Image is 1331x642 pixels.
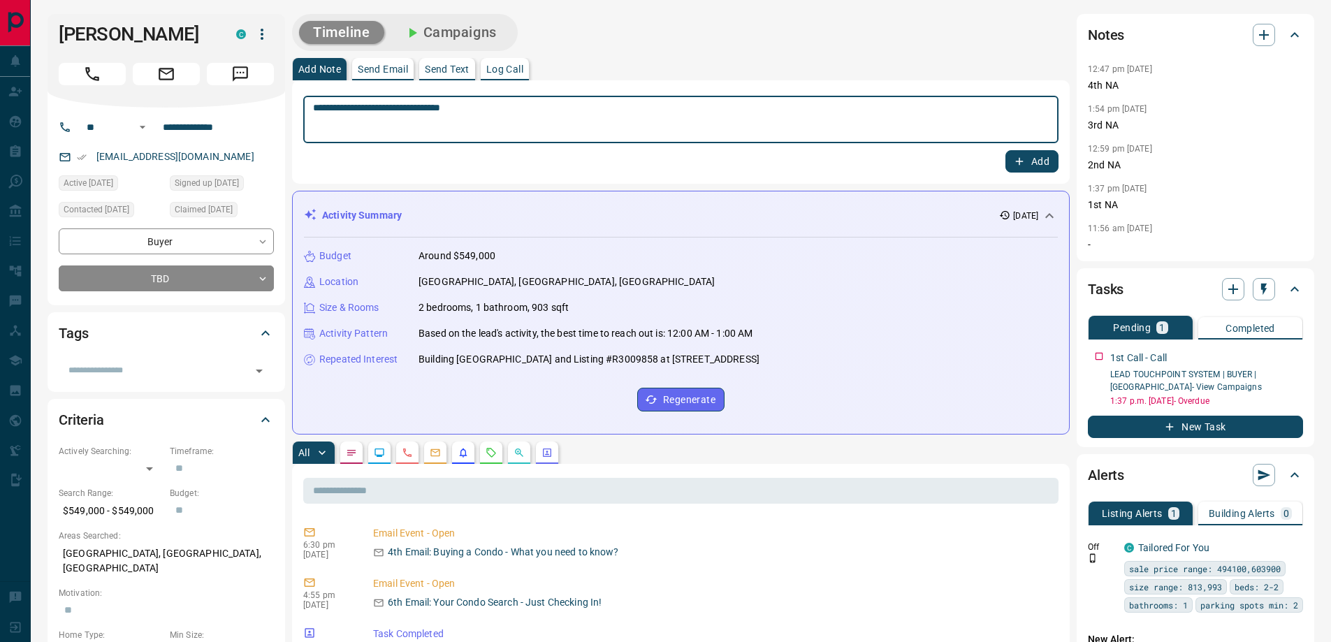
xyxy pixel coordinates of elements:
p: Areas Searched: [59,530,274,542]
div: Sat Aug 09 2025 [59,202,163,221]
span: Active [DATE] [64,176,113,190]
p: Home Type: [59,629,163,641]
svg: Calls [402,447,413,458]
p: Based on the lead's activity, the best time to reach out is: 12:00 AM - 1:00 AM [419,326,752,341]
p: 1st Call - Call [1110,351,1167,365]
span: Claimed [DATE] [175,203,233,217]
p: Email Event - Open [373,526,1053,541]
p: Activity Summary [322,208,402,223]
p: Send Text [425,64,470,74]
p: All [298,448,310,458]
button: New Task [1088,416,1303,438]
p: 12:47 pm [DATE] [1088,64,1152,74]
p: 4th Email: Buying a Condo - What you need to know? [388,545,619,560]
p: Off [1088,541,1116,553]
span: Signed up [DATE] [175,176,239,190]
p: 1st NA [1088,198,1303,212]
p: 11:56 am [DATE] [1088,224,1152,233]
div: Tags [59,316,274,350]
p: Motivation: [59,587,274,599]
span: Call [59,63,126,85]
svg: Listing Alerts [458,447,469,458]
p: 2 bedrooms, 1 bathroom, 903 sqft [419,300,569,315]
div: TBD [59,265,274,291]
p: Budget: [170,487,274,499]
p: Size & Rooms [319,300,379,315]
div: Sat Aug 09 2025 [59,175,163,195]
p: 6th Email: Your Condo Search - Just Checking In! [388,595,602,610]
p: Actively Searching: [59,445,163,458]
p: Listing Alerts [1102,509,1163,518]
p: Repeated Interest [319,352,398,367]
div: condos.ca [1124,543,1134,553]
p: 1 [1159,323,1165,333]
button: Timeline [299,21,384,44]
p: Activity Pattern [319,326,388,341]
p: 6:30 pm [303,540,352,550]
h2: Criteria [59,409,104,431]
p: [DATE] [303,550,352,560]
p: $549,000 - $549,000 [59,499,163,523]
h1: [PERSON_NAME] [59,23,215,45]
a: [EMAIL_ADDRESS][DOMAIN_NAME] [96,151,254,162]
button: Regenerate [637,388,725,411]
p: [DATE] [1013,210,1038,222]
div: Criteria [59,403,274,437]
p: [DATE] [303,600,352,610]
span: Email [133,63,200,85]
span: Message [207,63,274,85]
p: 4th NA [1088,78,1303,93]
p: - [1088,238,1303,252]
p: Building Alerts [1209,509,1275,518]
p: Pending [1113,323,1151,333]
p: 2nd NA [1088,158,1303,173]
div: Notes [1088,18,1303,52]
svg: Notes [346,447,357,458]
p: 1:54 pm [DATE] [1088,104,1147,114]
button: Campaigns [390,21,511,44]
p: Timeframe: [170,445,274,458]
p: Send Email [358,64,408,74]
p: 3rd NA [1088,118,1303,133]
p: Search Range: [59,487,163,499]
div: Alerts [1088,458,1303,492]
p: Building [GEOGRAPHIC_DATA] and Listing #R3009858 at [STREET_ADDRESS] [419,352,759,367]
span: sale price range: 494100,603900 [1129,562,1281,576]
p: Task Completed [373,627,1053,641]
p: Email Event - Open [373,576,1053,591]
svg: Agent Actions [541,447,553,458]
svg: Lead Browsing Activity [374,447,385,458]
a: LEAD TOUCHPOINT SYSTEM | BUYER | [GEOGRAPHIC_DATA]- View Campaigns [1110,370,1262,392]
p: 1:37 p.m. [DATE] - Overdue [1110,395,1303,407]
p: 0 [1283,509,1289,518]
p: Location [319,275,358,289]
p: Add Note [298,64,341,74]
p: [GEOGRAPHIC_DATA], [GEOGRAPHIC_DATA], [GEOGRAPHIC_DATA] [419,275,715,289]
span: bathrooms: 1 [1129,598,1188,612]
p: Budget [319,249,351,263]
p: 12:59 pm [DATE] [1088,144,1152,154]
svg: Push Notification Only [1088,553,1098,563]
p: Completed [1225,323,1275,333]
h2: Tasks [1088,278,1123,300]
div: Tasks [1088,272,1303,306]
span: parking spots min: 2 [1200,598,1298,612]
h2: Tags [59,322,88,344]
div: condos.ca [236,29,246,39]
svg: Email Verified [77,152,87,162]
button: Open [134,119,151,136]
div: Sat Aug 09 2025 [170,202,274,221]
button: Open [249,361,269,381]
p: Min Size: [170,629,274,641]
p: 1:37 pm [DATE] [1088,184,1147,194]
p: Around $549,000 [419,249,495,263]
span: size range: 813,993 [1129,580,1222,594]
svg: Emails [430,447,441,458]
span: beds: 2-2 [1235,580,1279,594]
div: Buyer [59,228,274,254]
p: 4:55 pm [303,590,352,600]
p: 1 [1171,509,1177,518]
h2: Notes [1088,24,1124,46]
span: Contacted [DATE] [64,203,129,217]
h2: Alerts [1088,464,1124,486]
